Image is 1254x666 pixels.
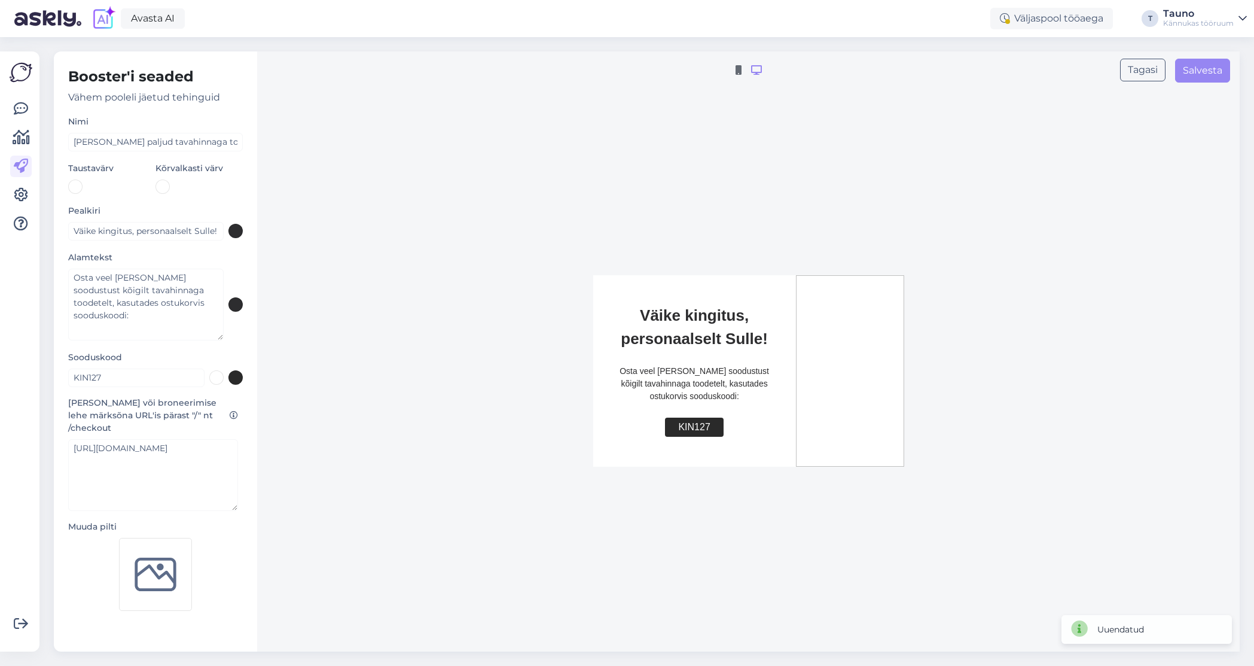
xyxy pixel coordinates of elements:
img: Logo preview [119,538,192,611]
div: Uuendatud [1097,624,1144,636]
label: Muuda pilti [68,521,243,533]
label: Kõrvalkasti värv [155,162,228,175]
label: Pealkiri [68,205,105,217]
a: TaunoKännukas tööruum [1163,9,1247,28]
label: Sooduskood [68,351,127,364]
div: Tauno [1163,9,1234,19]
div: Kännukas tööruum [1163,19,1234,28]
textarea: Osta veel [PERSON_NAME] soodustust kõigilt tavahinnaga toodetelt, kasutades ostukorvis sooduskoodi: [68,269,224,340]
div: Vähem pooleli jäetud tehinguid [68,90,243,105]
a: Tagasi [1120,59,1165,83]
input: Title [68,222,224,241]
input: Discount code [68,369,205,387]
button: Salvesta [1175,59,1230,83]
label: Nimi [68,115,93,128]
div: Väljaspool tööaega [990,8,1113,29]
button: Tagasi [1120,59,1165,81]
input: Booster'i nimi [68,133,243,151]
div: T [1142,10,1158,27]
img: explore-ai [91,6,116,31]
div: Osta veel [PERSON_NAME] soodustust kõigilt tavahinnaga toodetelt, kasutades ostukorvis sooduskoodi: [614,365,776,403]
label: [PERSON_NAME] või broneerimise lehe märksõna URL'is pärast "/" nt /checkout [68,397,243,434]
label: Alamtekst [68,251,117,264]
label: Taustavärv [68,162,118,175]
a: Avasta AI [121,8,185,29]
h4: Booster'i seaded [68,68,243,86]
div: KIN127 [665,418,723,437]
img: Askly Logo [10,61,32,84]
div: Väike kingitus, personaalselt Sulle! [614,304,776,351]
textarea: [URL][DOMAIN_NAME] [68,439,238,511]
